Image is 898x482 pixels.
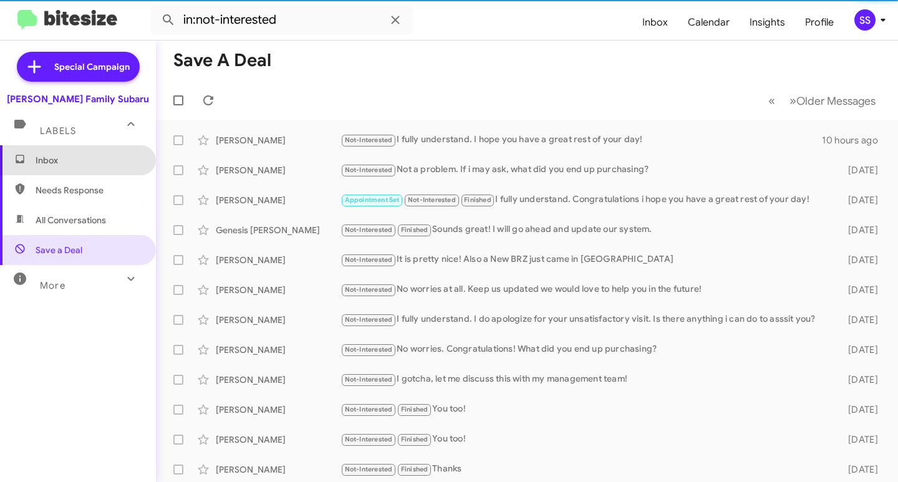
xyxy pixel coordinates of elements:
[345,136,393,144] span: Not-Interested
[340,163,834,177] div: Not a problem. If i may ask, what did you end up purchasing?
[345,316,393,324] span: Not-Interested
[632,4,678,41] a: Inbox
[834,314,888,326] div: [DATE]
[340,402,834,417] div: You too!
[36,244,82,256] span: Save a Deal
[173,51,271,70] h1: Save a Deal
[854,9,876,31] div: SS
[401,465,428,473] span: Finished
[834,433,888,446] div: [DATE]
[834,254,888,266] div: [DATE]
[834,403,888,416] div: [DATE]
[740,4,795,41] a: Insights
[345,196,400,204] span: Appointment Set
[340,282,834,297] div: No worries at all. Keep us updated we would love to help you in the future!
[36,184,142,196] span: Needs Response
[401,405,428,413] span: Finished
[345,345,393,354] span: Not-Interested
[795,4,844,41] a: Profile
[36,154,142,166] span: Inbox
[834,194,888,206] div: [DATE]
[834,344,888,356] div: [DATE]
[216,314,340,326] div: [PERSON_NAME]
[822,134,888,147] div: 10 hours ago
[834,284,888,296] div: [DATE]
[36,214,106,226] span: All Conversations
[464,196,491,204] span: Finished
[340,223,834,237] div: Sounds great! I will go ahead and update our system.
[834,164,888,176] div: [DATE]
[216,433,340,446] div: [PERSON_NAME]
[408,196,456,204] span: Not-Interested
[345,435,393,443] span: Not-Interested
[340,312,834,327] div: I fully understand. I do apologize for your unsatisfactory visit. Is there anything i can do to a...
[216,463,340,476] div: [PERSON_NAME]
[340,372,834,387] div: I gotcha, let me discuss this with my management team!
[216,194,340,206] div: [PERSON_NAME]
[17,52,140,82] a: Special Campaign
[761,88,783,113] button: Previous
[345,226,393,234] span: Not-Interested
[216,134,340,147] div: [PERSON_NAME]
[216,374,340,386] div: [PERSON_NAME]
[789,93,796,108] span: »
[844,9,884,31] button: SS
[345,465,393,473] span: Not-Interested
[834,374,888,386] div: [DATE]
[216,254,340,266] div: [PERSON_NAME]
[834,463,888,476] div: [DATE]
[768,93,775,108] span: «
[401,435,428,443] span: Finished
[216,344,340,356] div: [PERSON_NAME]
[345,405,393,413] span: Not-Interested
[782,88,883,113] button: Next
[216,403,340,416] div: [PERSON_NAME]
[340,133,822,147] div: I fully understand. I hope you have a great rest of your day!
[340,432,834,446] div: You too!
[216,164,340,176] div: [PERSON_NAME]
[678,4,740,41] a: Calendar
[401,226,428,234] span: Finished
[345,256,393,264] span: Not-Interested
[151,5,413,35] input: Search
[345,166,393,174] span: Not-Interested
[216,224,340,236] div: Genesis [PERSON_NAME]
[340,193,834,207] div: I fully understand. Congratulations i hope you have a great rest of your day!
[340,462,834,476] div: Thanks
[761,88,883,113] nav: Page navigation example
[796,94,876,108] span: Older Messages
[54,60,130,73] span: Special Campaign
[216,284,340,296] div: [PERSON_NAME]
[834,224,888,236] div: [DATE]
[7,93,149,105] div: [PERSON_NAME] Family Subaru
[340,342,834,357] div: No worries. Congratulations! What did you end up purchasing?
[340,253,834,267] div: It is pretty nice! Also a New BRZ just came in [GEOGRAPHIC_DATA]
[345,286,393,294] span: Not-Interested
[40,280,65,291] span: More
[40,125,76,137] span: Labels
[345,375,393,383] span: Not-Interested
